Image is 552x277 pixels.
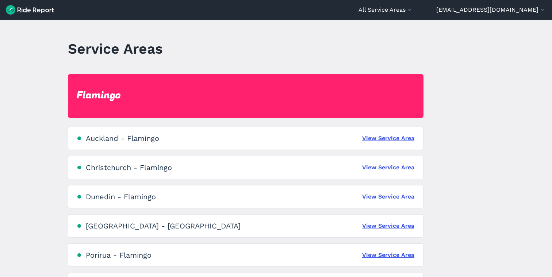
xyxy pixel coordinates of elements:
a: View Service Area [362,134,414,143]
a: View Service Area [362,163,414,172]
a: View Service Area [362,222,414,230]
button: [EMAIL_ADDRESS][DOMAIN_NAME] [436,5,546,14]
a: View Service Area [362,192,414,201]
h1: Service Areas [68,39,163,59]
img: Ride Report [6,5,54,15]
div: Porirua - Flamingo [86,251,152,259]
div: Christchurch - Flamingo [86,163,172,172]
div: Dunedin - Flamingo [86,192,156,201]
div: [GEOGRAPHIC_DATA] - [GEOGRAPHIC_DATA] [86,222,241,230]
button: All Service Areas [359,5,413,14]
a: View Service Area [362,251,414,259]
div: Auckland - Flamingo [86,134,159,143]
img: Flamingo [77,91,120,101]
